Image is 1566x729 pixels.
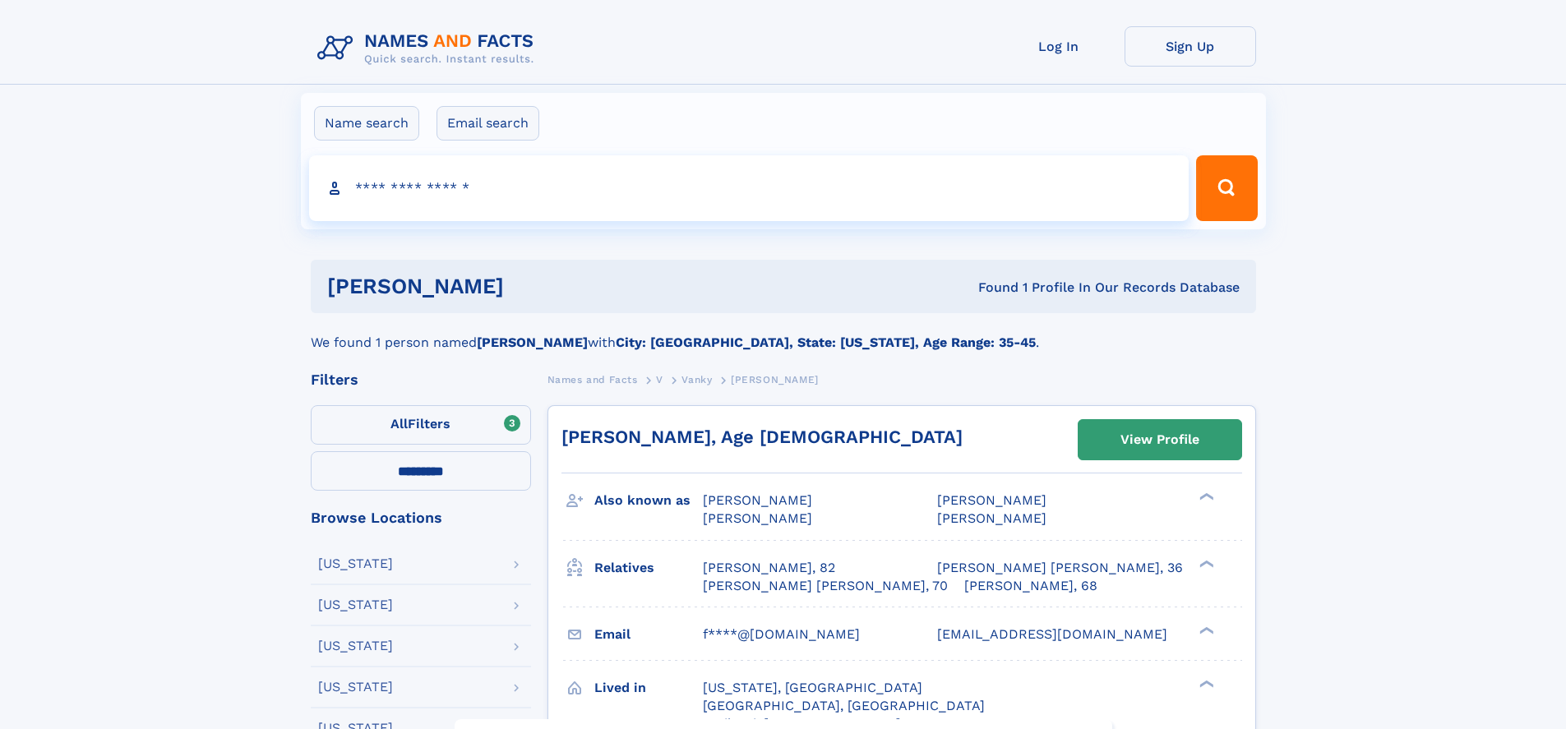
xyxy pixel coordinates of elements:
[1195,678,1215,689] div: ❯
[311,313,1256,353] div: We found 1 person named with .
[327,276,741,297] h1: [PERSON_NAME]
[964,577,1097,595] a: [PERSON_NAME], 68
[311,405,531,445] label: Filters
[1120,421,1199,459] div: View Profile
[741,279,1240,297] div: Found 1 Profile In Our Records Database
[1195,558,1215,569] div: ❯
[311,26,547,71] img: Logo Names and Facts
[594,487,703,514] h3: Also known as
[656,369,663,390] a: V
[703,510,812,526] span: [PERSON_NAME]
[993,26,1125,67] a: Log In
[937,626,1167,642] span: [EMAIL_ADDRESS][DOMAIN_NAME]
[1079,420,1241,459] a: View Profile
[311,510,531,525] div: Browse Locations
[731,374,819,385] span: [PERSON_NAME]
[390,416,408,431] span: All
[616,335,1036,350] b: City: [GEOGRAPHIC_DATA], State: [US_STATE], Age Range: 35-45
[703,680,922,695] span: [US_STATE], [GEOGRAPHIC_DATA]
[1195,625,1215,635] div: ❯
[318,681,393,694] div: [US_STATE]
[594,554,703,582] h3: Relatives
[594,674,703,702] h3: Lived in
[1196,155,1257,221] button: Search Button
[318,557,393,570] div: [US_STATE]
[681,369,712,390] a: Vanky
[594,621,703,648] h3: Email
[1195,491,1215,502] div: ❯
[1125,26,1256,67] a: Sign Up
[318,598,393,611] div: [US_STATE]
[937,492,1046,508] span: [PERSON_NAME]
[561,427,963,447] a: [PERSON_NAME], Age [DEMOGRAPHIC_DATA]
[318,639,393,653] div: [US_STATE]
[703,577,948,595] a: [PERSON_NAME] [PERSON_NAME], 70
[703,492,812,508] span: [PERSON_NAME]
[311,372,531,387] div: Filters
[703,559,835,577] a: [PERSON_NAME], 82
[309,155,1190,221] input: search input
[656,374,663,385] span: V
[477,335,588,350] b: [PERSON_NAME]
[547,369,638,390] a: Names and Facts
[314,106,419,141] label: Name search
[703,698,985,713] span: [GEOGRAPHIC_DATA], [GEOGRAPHIC_DATA]
[437,106,539,141] label: Email search
[937,559,1183,577] a: [PERSON_NAME] [PERSON_NAME], 36
[681,374,712,385] span: Vanky
[937,510,1046,526] span: [PERSON_NAME]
